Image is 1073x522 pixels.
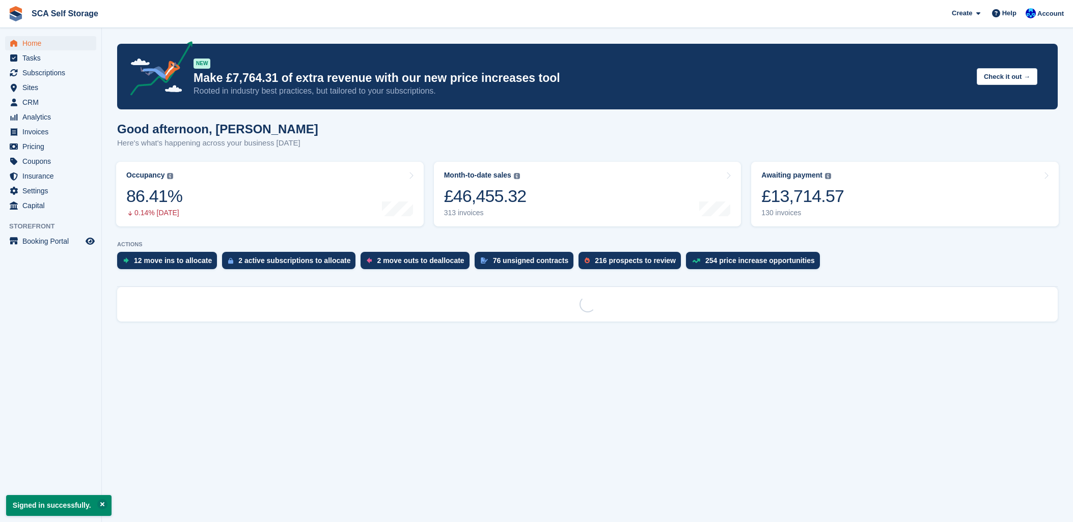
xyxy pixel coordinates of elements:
span: CRM [22,95,84,109]
p: Signed in successfully. [6,495,112,516]
span: Capital [22,198,84,213]
img: contract_signature_icon-13c848040528278c33f63329250d36e43548de30e8caae1d1a13099fd9432cc5.svg [481,257,488,264]
span: Storefront [9,221,101,231]
p: Make £7,764.31 of extra revenue with our new price increases tool [194,71,969,85]
a: menu [5,66,96,80]
img: Kelly Neesham [1026,8,1036,18]
span: Help [1002,8,1016,18]
a: 2 active subscriptions to allocate [222,252,361,274]
img: active_subscription_to_allocate_icon-d502201f5373d7db506a760aba3b589e785aa758c864c3986d89f69b8ff3... [228,257,233,264]
img: icon-info-grey-7440780725fd019a000dd9b08b2336e03edf1995a4989e88bcd33f0948082b44.svg [167,173,173,179]
span: Pricing [22,139,84,154]
img: price-adjustments-announcement-icon-8257ccfd72463d97f412b2fc003d46551f7dbcb40ab6d574587a9cd5c0d94... [122,41,193,99]
button: Check it out → [977,68,1037,85]
div: Awaiting payment [761,171,822,180]
a: Month-to-date sales £46,455.32 313 invoices [434,162,741,226]
div: 76 unsigned contracts [493,256,569,265]
p: Here's what's happening across your business [DATE] [117,137,318,149]
div: 0.14% [DATE] [126,209,182,217]
span: Booking Portal [22,234,84,248]
div: 86.41% [126,186,182,207]
div: NEW [194,59,210,69]
a: menu [5,234,96,248]
div: Month-to-date sales [444,171,511,180]
span: Home [22,36,84,50]
a: menu [5,169,96,183]
a: 2 move outs to deallocate [361,252,474,274]
span: Analytics [22,110,84,124]
h1: Good afternoon, [PERSON_NAME] [117,122,318,136]
span: Tasks [22,51,84,65]
div: £46,455.32 [444,186,527,207]
span: Coupons [22,154,84,168]
a: menu [5,80,96,95]
img: prospect-51fa495bee0391a8d652442698ab0144808aea92771e9ea1ae160a38d050c398.svg [585,257,590,264]
a: 254 price increase opportunities [686,252,825,274]
a: menu [5,36,96,50]
img: stora-icon-8386f47178a22dfd0bd8f6a31ec36ba5ce8667c1dd55bd0f319d3a0aa187defe.svg [8,6,23,21]
div: 2 active subscriptions to allocate [238,256,350,265]
a: 12 move ins to allocate [117,252,222,274]
a: menu [5,95,96,109]
a: menu [5,110,96,124]
div: 254 price increase opportunities [705,256,815,265]
span: Settings [22,184,84,198]
div: £13,714.57 [761,186,844,207]
span: Account [1037,9,1064,19]
img: icon-info-grey-7440780725fd019a000dd9b08b2336e03edf1995a4989e88bcd33f0948082b44.svg [825,173,831,179]
a: 76 unsigned contracts [475,252,579,274]
span: Sites [22,80,84,95]
a: Awaiting payment £13,714.57 130 invoices [751,162,1059,226]
div: 130 invoices [761,209,844,217]
span: Insurance [22,169,84,183]
img: move_outs_to_deallocate_icon-f764333ba52eb49d3ac5e1228854f67142a1ed5810a6f6cc68b1a99e826820c5.svg [367,257,372,264]
div: 216 prospects to review [595,256,676,265]
img: icon-info-grey-7440780725fd019a000dd9b08b2336e03edf1995a4989e88bcd33f0948082b44.svg [514,173,520,179]
a: menu [5,198,96,213]
a: Preview store [84,235,96,247]
p: ACTIONS [117,241,1058,248]
a: Occupancy 86.41% 0.14% [DATE] [116,162,424,226]
a: 216 prospects to review [579,252,686,274]
img: move_ins_to_allocate_icon-fdf77a2bb77ea45bf5b3d319d69a93e2d87916cf1d5bf7949dd705db3b84f3ca.svg [123,257,129,264]
span: Create [952,8,972,18]
div: 12 move ins to allocate [134,256,212,265]
span: Invoices [22,125,84,139]
div: 2 move outs to deallocate [377,256,464,265]
a: SCA Self Storage [27,5,102,22]
a: menu [5,125,96,139]
span: Subscriptions [22,66,84,80]
a: menu [5,184,96,198]
a: menu [5,51,96,65]
div: 313 invoices [444,209,527,217]
img: price_increase_opportunities-93ffe204e8149a01c8c9dc8f82e8f89637d9d84a8eef4429ea346261dce0b2c0.svg [692,258,700,263]
a: menu [5,139,96,154]
div: Occupancy [126,171,164,180]
p: Rooted in industry best practices, but tailored to your subscriptions. [194,85,969,97]
a: menu [5,154,96,168]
